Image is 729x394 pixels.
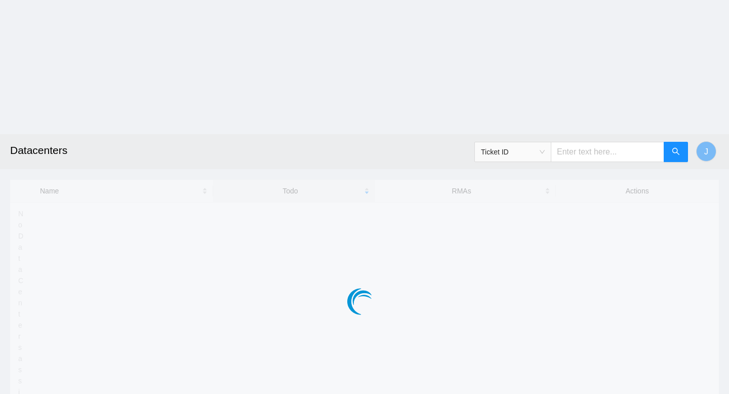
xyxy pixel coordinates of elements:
span: J [704,145,708,158]
h2: Datacenters [10,134,506,167]
input: Enter text here... [551,142,664,162]
button: search [664,142,688,162]
button: J [696,141,716,162]
span: search [672,147,680,157]
span: Ticket ID [481,144,545,160]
